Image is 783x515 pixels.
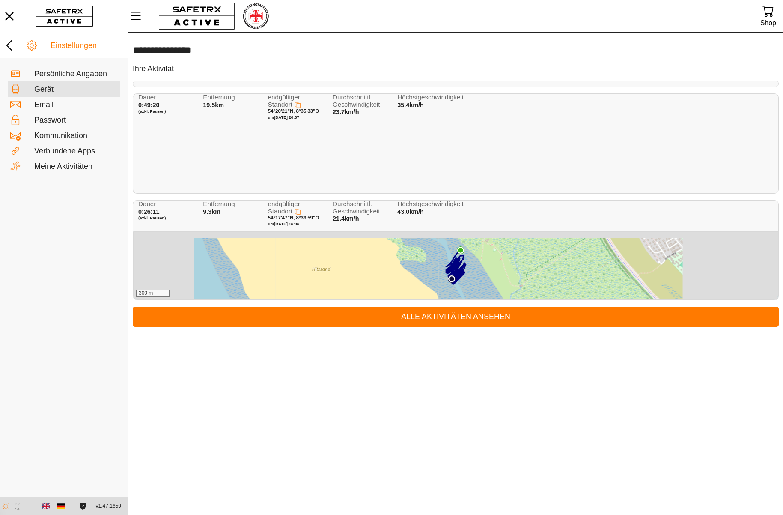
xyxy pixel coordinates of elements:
span: 54°20'21"N, 8°35'33"O [268,108,319,114]
img: Devices.svg [10,84,21,94]
img: PathEnd.svg [457,246,464,254]
span: (exkl. Pausen) [138,216,193,221]
img: de.svg [57,503,65,510]
span: Durchschnittl. Geschwindigkeit [333,94,387,108]
span: 21.4km/h [333,215,359,222]
span: (exkl. Pausen) [138,109,193,114]
span: Alle Aktivitäten ansehen [140,310,772,323]
img: RescueLogo.png [242,2,269,30]
span: 43.0km/h [397,208,424,215]
div: Gerät [34,85,118,94]
span: Dauer [138,94,193,101]
span: 19.5km [203,102,224,108]
img: Activities.svg [10,161,21,171]
h5: Ihre Aktivität [133,64,174,74]
span: 0:26:11 [138,208,160,215]
img: ModeDark.svg [14,503,21,510]
div: Persönliche Angaben [34,69,118,79]
span: 9.3km [203,208,220,215]
span: endgültiger Standort [268,200,300,215]
div: Einstellungen [51,41,125,51]
span: Höchstgeschwindigkeit [397,94,452,101]
button: English [39,499,54,514]
div: Kommunikation [34,131,118,141]
a: Alle Aktivitäten ansehen [133,307,779,327]
span: Entfernung [203,201,258,208]
span: endgültiger Standort [268,93,300,108]
div: Verbundene Apps [34,147,118,156]
img: PathStart.svg [448,275,456,283]
img: ModeLight.svg [2,503,9,510]
span: Höchstgeschwindigkeit [397,201,452,208]
span: Durchschnittl. Geschwindigkeit [333,201,387,215]
span: um [DATE] 20:37 [268,115,299,120]
a: Lizenzvereinbarung [77,503,89,510]
span: 0:49:20 [138,102,160,108]
div: Shop [760,17,776,29]
div: Passwort [34,116,118,125]
button: v1.47.1659 [91,499,126,513]
span: Dauer [138,201,193,208]
span: 35.4km/h [397,102,424,108]
div: 300 m [136,290,170,297]
button: MenÜ [128,7,150,25]
span: 54°17'47"N, 8°36'59"O [268,215,319,220]
img: en.svg [42,503,50,510]
span: 23.7km/h [333,108,359,115]
span: Entfernung [203,94,258,101]
div: Meine Aktivitäten [34,162,118,171]
span: v1.47.1659 [96,502,121,511]
button: German [54,499,68,514]
div: Email [34,100,118,110]
span: um [DATE] 16:36 [268,222,299,226]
